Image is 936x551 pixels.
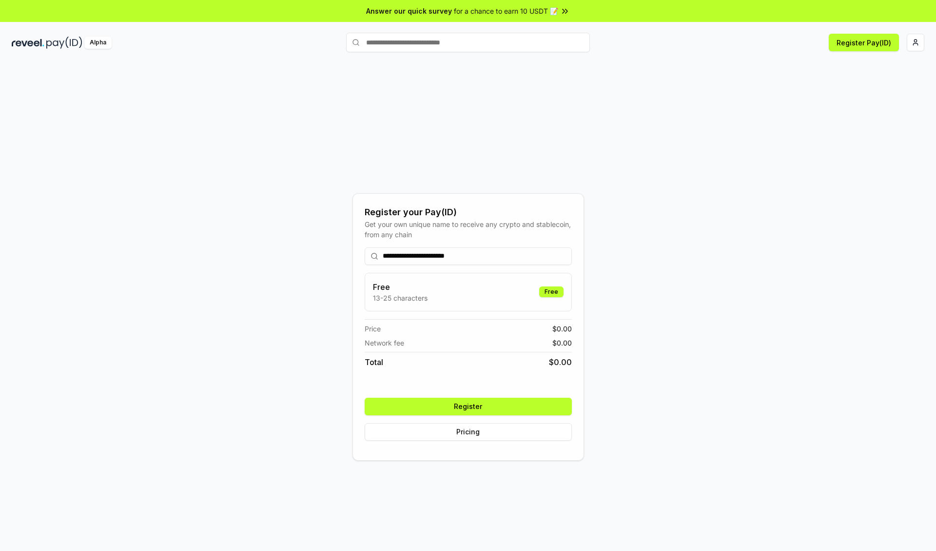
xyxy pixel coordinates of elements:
[552,324,572,334] span: $ 0.00
[366,6,452,16] span: Answer our quick survey
[829,34,899,51] button: Register Pay(ID)
[365,338,404,348] span: Network fee
[365,324,381,334] span: Price
[365,356,383,368] span: Total
[454,6,558,16] span: for a chance to earn 10 USDT 📝
[373,281,428,293] h3: Free
[549,356,572,368] span: $ 0.00
[12,37,44,49] img: reveel_dark
[84,37,112,49] div: Alpha
[373,293,428,303] p: 13-25 characters
[365,398,572,415] button: Register
[365,219,572,240] div: Get your own unique name to receive any crypto and stablecoin, from any chain
[365,423,572,441] button: Pricing
[365,205,572,219] div: Register your Pay(ID)
[552,338,572,348] span: $ 0.00
[46,37,82,49] img: pay_id
[539,286,564,297] div: Free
